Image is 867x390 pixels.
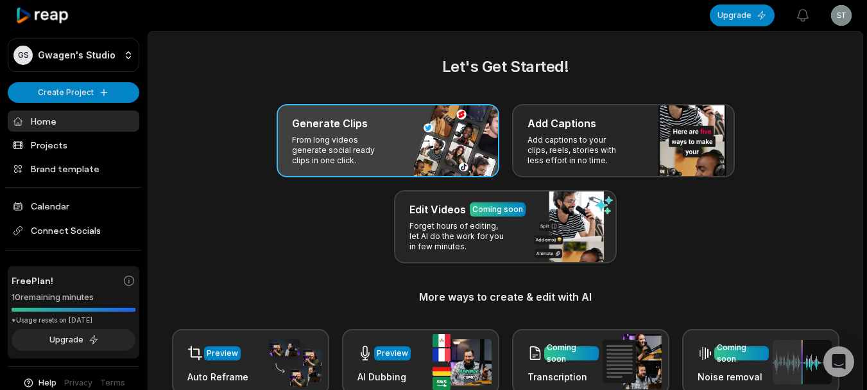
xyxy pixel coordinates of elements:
p: Forget hours of editing, let AI do the work for you in few minutes. [409,221,509,252]
p: From long videos generate social ready clips in one click. [292,135,391,166]
a: Home [8,111,139,132]
img: noise_removal.png [773,340,832,384]
img: ai_dubbing.png [433,334,492,390]
button: Create Project [8,82,139,103]
h3: Noise removal [698,370,769,384]
h2: Let's Get Started! [164,55,847,78]
div: Preview [377,348,408,359]
img: auto_reframe.png [262,337,322,387]
p: Gwagen's Studio [38,49,116,61]
h3: AI Dubbing [357,370,411,384]
p: Add captions to your clips, reels, stories with less effort in no time. [528,135,627,166]
div: GS [13,46,33,65]
h3: Edit Videos [409,202,466,217]
button: Upgrade [12,329,135,351]
a: Calendar [8,195,139,217]
a: Terms [100,377,125,389]
div: *Usage resets on [DATE] [12,315,135,325]
span: Connect Socials [8,219,139,242]
h3: Generate Clips [292,116,368,131]
button: Upgrade [710,4,775,26]
div: Preview [207,348,238,359]
span: Help [39,377,56,389]
h3: Transcription [528,370,599,384]
span: Free Plan! [12,274,53,287]
a: Projects [8,134,139,155]
h3: Auto Reframe [187,370,248,384]
button: Help [22,377,56,389]
h3: Add Captions [528,116,596,131]
div: Coming soon [717,342,766,365]
h3: More ways to create & edit with AI [164,289,847,305]
div: 10 remaining minutes [12,291,135,304]
div: Open Intercom Messenger [823,346,854,377]
div: Coming soon [547,342,596,365]
a: Brand template [8,158,139,179]
a: Privacy [64,377,92,389]
img: transcription.png [603,334,662,389]
div: Coming soon [472,204,523,215]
